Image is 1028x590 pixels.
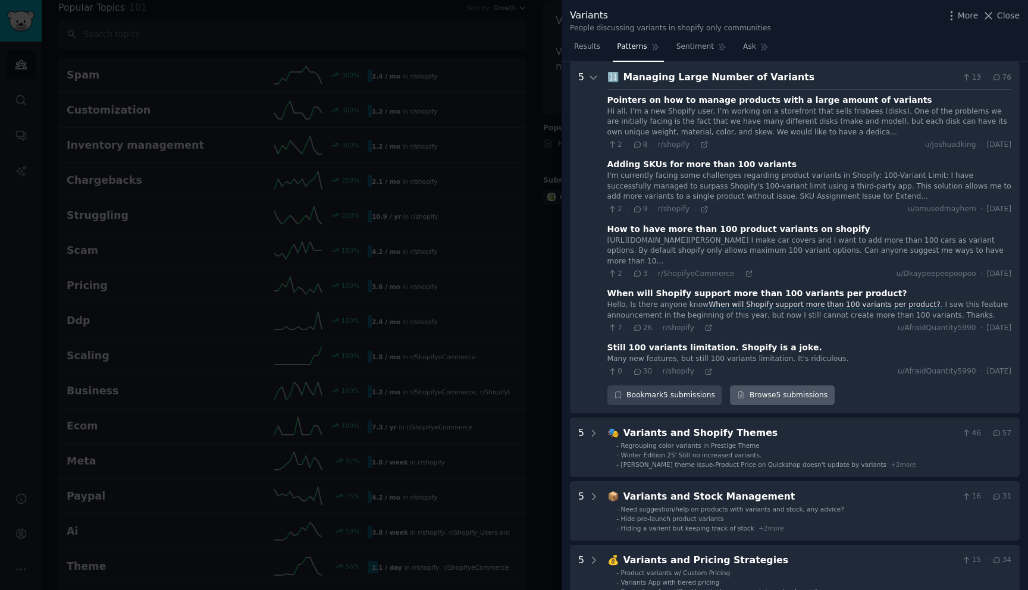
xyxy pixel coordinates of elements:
span: 30 [632,366,652,377]
span: u/Dkaypeepeepoopoo [896,269,976,280]
span: u/amusedmayhem [908,204,976,215]
span: [PERSON_NAME] theme issue-Product Price on Quickshop doesn't update by variants [621,461,887,468]
div: Adding SKUs for more than 100 variants [607,158,797,171]
div: - [616,569,619,577]
span: 13 [961,73,981,83]
span: [DATE] [987,269,1011,280]
div: Many new features, but still 100 variants limitation. It's ridiculous. [607,354,1011,365]
span: Ask [743,42,756,52]
div: I'm currently facing some challenges regarding product variants in Shopify: 100-Variant Limit: I ... [607,171,1011,202]
a: Browse5 submissions [730,385,834,406]
span: 💰 [607,554,619,566]
button: More [945,10,979,22]
a: Patterns [613,37,663,62]
span: Product variants w/ Custom Pricing [621,569,731,576]
span: · [985,491,988,502]
span: 3 [632,269,647,280]
span: 15 [961,555,981,566]
span: r/shopify [663,367,694,375]
span: 31 [992,491,1011,502]
span: 34 [992,555,1011,566]
span: u/AfraidQuantity5990 [898,366,976,377]
span: u/AfraidQuantity5990 [898,323,976,334]
div: - [616,505,619,513]
span: · [694,140,695,149]
div: Variants and Stock Management [623,489,957,504]
div: 5 [578,426,584,469]
span: · [698,324,700,332]
span: 26 [632,323,652,334]
span: 9 [632,204,647,215]
span: [DATE] [987,366,1011,377]
div: Variants and Pricing Strategies [623,553,957,568]
span: · [656,368,658,376]
span: Hiding a varient but keeping track of stock [621,525,754,532]
span: 7 [607,323,622,334]
span: When will Shopify support more than 100 variants per product? [707,300,941,309]
div: Variants [570,8,771,23]
span: Results [574,42,600,52]
span: [DATE] [987,204,1011,215]
span: · [985,73,988,83]
div: - [616,451,619,459]
div: Bookmark 5 submissions [607,385,722,406]
div: - [616,524,619,532]
span: Regrouping color variants in Prestige Theme [621,442,760,449]
span: Patterns [617,42,647,52]
div: - [616,514,619,523]
span: · [651,140,653,149]
span: · [694,205,695,214]
span: u/joshuadking [925,140,976,150]
span: [DATE] [987,140,1011,150]
span: 57 [992,428,1011,439]
span: · [626,368,628,376]
span: More [958,10,979,22]
span: 🔢 [607,71,619,83]
div: Hi all, I’m a new Shopify user. I’m working on a storefront that sells frisbees (disks). One of t... [607,106,1011,138]
a: Ask [739,37,773,62]
span: 2 [607,269,622,280]
span: r/shopify [658,140,689,149]
span: Need suggestion/help on products with variants and stock, any advice? [621,506,844,513]
div: Still 100 variants limitation. Shopify is a joke. [607,341,822,354]
span: 16 [961,491,981,502]
span: 76 [992,73,1011,83]
span: · [980,204,983,215]
div: [URL][DOMAIN_NAME][PERSON_NAME] I make car covers and I want to add more than 100 cars as variant... [607,236,1011,267]
span: · [651,205,653,214]
span: · [626,205,628,214]
span: r/shopify [663,324,694,332]
div: - [616,460,619,469]
span: + 2 more [891,461,916,468]
span: · [980,366,983,377]
button: Close [982,10,1020,22]
span: · [651,269,653,278]
span: · [626,324,628,332]
span: 0 [607,366,622,377]
span: · [698,368,700,376]
div: How to have more than 100 product variants on shopify [607,223,870,236]
div: 5 [578,70,584,405]
a: Sentiment [672,37,731,62]
div: - [616,578,619,586]
span: Hide pre-launch product variants [621,515,724,522]
span: · [626,269,628,278]
div: - [616,441,619,450]
div: People discussing variants in shopify only communities [570,23,771,34]
span: · [739,269,741,278]
span: · [980,269,983,280]
div: Managing Large Number of Variants [623,70,957,85]
span: · [656,324,658,332]
span: 46 [961,428,981,439]
span: [DATE] [987,323,1011,334]
span: 8 [632,140,647,150]
span: Sentiment [676,42,714,52]
span: 📦 [607,491,619,502]
span: r/shopify [658,205,689,213]
a: Results [570,37,604,62]
button: Bookmark5 submissions [607,385,722,406]
span: · [626,140,628,149]
div: Variants and Shopify Themes [623,426,957,441]
div: 5 [578,489,584,532]
span: 2 [607,140,622,150]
